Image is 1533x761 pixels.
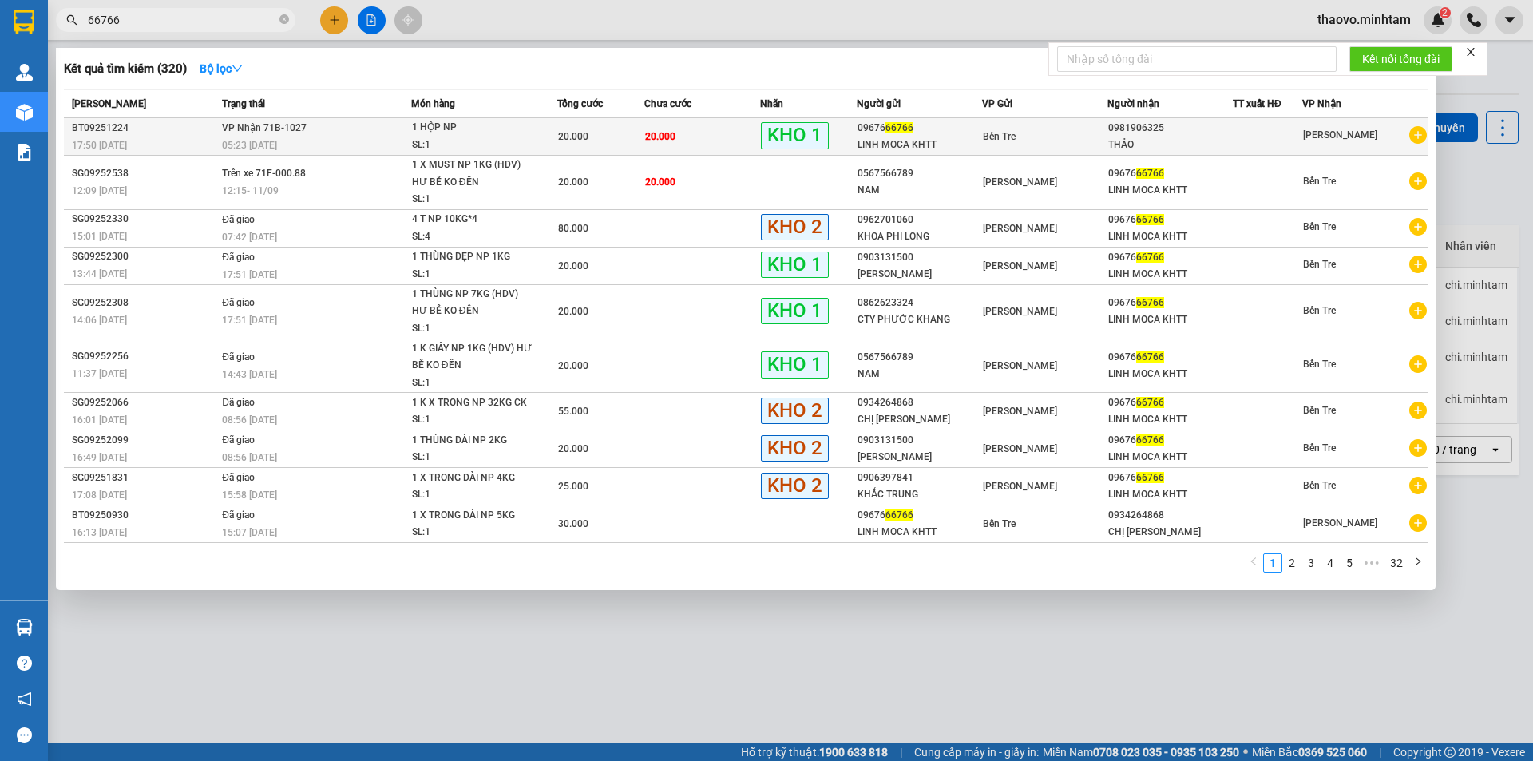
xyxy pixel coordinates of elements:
[760,98,783,109] span: Nhãn
[761,473,829,499] span: KHO 2
[222,527,277,538] span: 15:07 [DATE]
[1303,359,1336,370] span: Bến Tre
[412,470,532,487] div: 1 X TRONG DÀI NP 4KG
[222,509,255,521] span: Đã giao
[1244,553,1263,573] button: left
[72,452,127,463] span: 16:49 [DATE]
[1108,411,1232,428] div: LINH MOCA KHTT
[761,435,829,462] span: KHO 2
[222,214,255,225] span: Đã giao
[412,211,532,228] div: 4 T NP 10KG*4
[1108,507,1232,524] div: 0934264868
[222,414,277,426] span: 08:56 [DATE]
[412,137,532,154] div: SL: 1
[72,315,127,326] span: 14:06 [DATE]
[222,369,277,380] span: 14:43 [DATE]
[412,394,532,412] div: 1 K X TRONG NP 32KG CK
[557,98,603,109] span: Tổng cước
[1321,554,1339,572] a: 4
[72,414,127,426] span: 16:01 [DATE]
[222,351,255,363] span: Đã giao
[1264,554,1281,572] a: 1
[858,524,981,541] div: LINH MOCA KHTT
[761,351,829,378] span: KHO 1
[1385,554,1408,572] a: 32
[66,14,77,26] span: search
[222,232,277,243] span: 07:42 [DATE]
[1108,266,1232,283] div: LINH MOCA KHTT
[1409,126,1427,144] span: plus-circle
[72,394,217,411] div: SG09252066
[72,268,127,279] span: 13:44 [DATE]
[1136,252,1164,263] span: 66766
[17,656,32,671] span: question-circle
[761,398,829,424] span: KHO 2
[1303,305,1336,316] span: Bến Tre
[232,63,243,74] span: down
[858,394,981,411] div: 0934264868
[412,449,532,466] div: SL: 1
[72,165,217,182] div: SG09252538
[1108,165,1232,182] div: 09676
[72,470,217,486] div: SG09251831
[412,191,532,208] div: SL: 1
[1409,218,1427,236] span: plus-circle
[1303,517,1377,529] span: [PERSON_NAME]
[1303,176,1336,187] span: Bến Tre
[1303,442,1336,454] span: Bến Tre
[1282,553,1301,573] li: 2
[72,348,217,365] div: SG09252256
[1321,553,1340,573] li: 4
[1303,259,1336,270] span: Bến Tre
[1302,554,1320,572] a: 3
[1108,228,1232,245] div: LINH MOCA KHTT
[858,137,981,153] div: LINH MOCA KHTT
[558,443,588,454] span: 20.000
[88,11,276,29] input: Tìm tên, số ĐT hoặc mã đơn
[1302,98,1341,109] span: VP Nhận
[64,61,187,77] h3: Kết quả tìm kiếm ( 320 )
[1136,214,1164,225] span: 66766
[858,228,981,245] div: KHOA PHI LONG
[1108,249,1232,266] div: 09676
[1303,405,1336,416] span: Bến Tre
[858,266,981,283] div: [PERSON_NAME]
[644,98,691,109] span: Chưa cước
[1409,172,1427,190] span: plus-circle
[412,411,532,429] div: SL: 1
[412,228,532,246] div: SL: 4
[17,692,32,707] span: notification
[1057,46,1337,72] input: Nhập số tổng đài
[858,165,981,182] div: 0567566789
[1384,553,1408,573] li: 32
[1301,553,1321,573] li: 3
[857,98,901,109] span: Người gửi
[858,295,981,311] div: 0862623324
[1408,553,1428,573] button: right
[1244,553,1263,573] li: Previous Page
[1108,449,1232,466] div: LINH MOCA KHTT
[1340,553,1359,573] li: 5
[16,144,33,161] img: solution-icon
[1349,46,1452,72] button: Kết nối tổng đài
[858,120,981,137] div: 09676
[1108,524,1232,541] div: CHỊ [PERSON_NAME]
[222,452,277,463] span: 08:56 [DATE]
[222,98,265,109] span: Trạng thái
[983,360,1057,371] span: [PERSON_NAME]
[72,185,127,196] span: 12:09 [DATE]
[983,131,1016,142] span: Bến Tre
[1359,553,1384,573] li: Next 5 Pages
[222,489,277,501] span: 15:58 [DATE]
[1136,168,1164,179] span: 66766
[858,449,981,466] div: [PERSON_NAME]
[858,486,981,503] div: KHẮC TRUNG
[1233,98,1281,109] span: TT xuất HĐ
[761,298,829,324] span: KHO 1
[558,223,588,234] span: 80.000
[1136,472,1164,483] span: 66766
[983,223,1057,234] span: [PERSON_NAME]
[558,406,588,417] span: 55.000
[858,212,981,228] div: 0962701060
[1108,486,1232,503] div: LINH MOCA KHTT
